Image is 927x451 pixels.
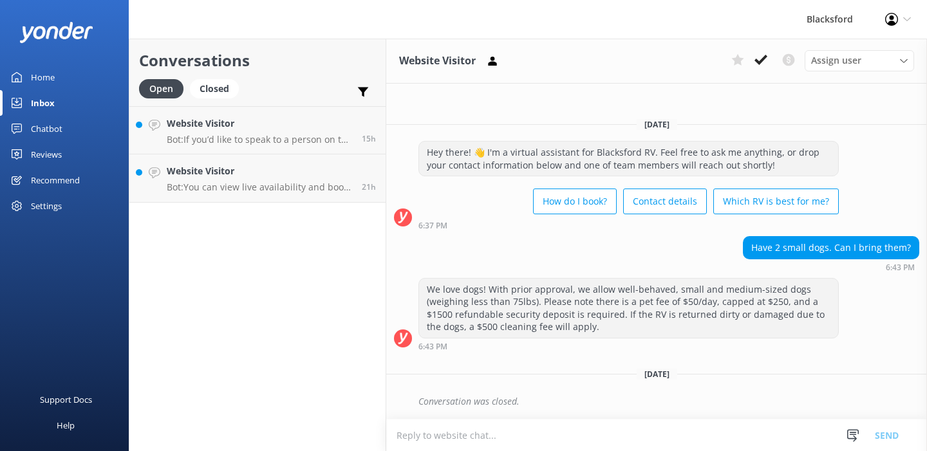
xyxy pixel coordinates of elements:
[362,133,376,144] span: Oct 02 2025 04:05pm (UTC -06:00) America/Chihuahua
[31,193,62,219] div: Settings
[19,22,93,43] img: yonder-white-logo.png
[31,64,55,90] div: Home
[167,164,352,178] h4: Website Visitor
[418,221,839,230] div: Aug 19 2025 06:37pm (UTC -06:00) America/Chihuahua
[886,264,915,272] strong: 6:43 PM
[744,237,919,259] div: Have 2 small dogs. Can I bring them?
[394,391,919,412] div: 2025-08-20T15:22:10.693
[811,53,861,68] span: Assign user
[399,53,476,69] h3: Website Visitor
[805,50,914,71] div: Assign User
[190,81,245,95] a: Closed
[167,116,352,131] h4: Website Visitor
[637,119,677,130] span: [DATE]
[129,106,386,154] a: Website VisitorBot:If you’d like to speak to a person on the Blacksford RV team, please call [PHO...
[31,142,62,167] div: Reviews
[167,181,352,193] p: Bot: You can view live availability and book your RV online by visiting [URL][DOMAIN_NAME]. You c...
[31,116,62,142] div: Chatbot
[31,90,55,116] div: Inbox
[129,154,386,203] a: Website VisitorBot:You can view live availability and book your RV online by visiting [URL][DOMAI...
[419,279,838,338] div: We love dogs! With prior approval, we allow well-behaved, small and medium-sized dogs (weighing l...
[139,48,376,73] h2: Conversations
[139,79,183,98] div: Open
[743,262,919,272] div: Aug 19 2025 06:43pm (UTC -06:00) America/Chihuahua
[637,369,677,380] span: [DATE]
[167,134,352,145] p: Bot: If you’d like to speak to a person on the Blacksford RV team, please call [PHONE_NUMBER].
[418,342,839,351] div: Aug 19 2025 06:43pm (UTC -06:00) America/Chihuahua
[139,81,190,95] a: Open
[533,189,617,214] button: How do I book?
[623,189,707,214] button: Contact details
[418,343,447,351] strong: 6:43 PM
[713,189,839,214] button: Which RV is best for me?
[419,142,838,176] div: Hey there! 👋 I'm a virtual assistant for Blacksford RV. Feel free to ask me anything, or drop you...
[362,181,376,192] span: Oct 02 2025 10:17am (UTC -06:00) America/Chihuahua
[31,167,80,193] div: Recommend
[40,387,92,412] div: Support Docs
[57,412,75,438] div: Help
[418,391,919,412] div: Conversation was closed.
[418,222,447,230] strong: 6:37 PM
[190,79,239,98] div: Closed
